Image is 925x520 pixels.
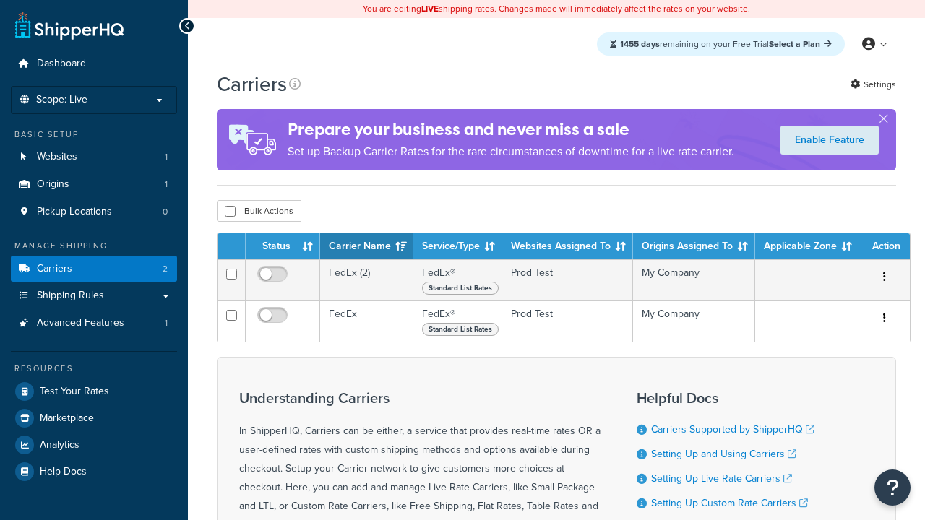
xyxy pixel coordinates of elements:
[651,446,796,461] a: Setting Up and Using Carriers
[874,469,911,506] button: Open Resource Center
[165,178,168,191] span: 1
[413,233,502,259] th: Service/Type: activate to sort column ascending
[11,144,177,170] li: Websites
[11,310,177,337] a: Advanced Features 1
[11,363,177,375] div: Resources
[780,126,879,155] a: Enable Feature
[769,38,832,51] a: Select a Plan
[163,206,168,218] span: 0
[288,142,734,162] p: Set up Backup Carrier Rates for the rare circumstances of downtime for a live rate carrier.
[37,263,72,275] span: Carriers
[40,386,109,398] span: Test Your Rates
[246,233,320,259] th: Status: activate to sort column ascending
[37,178,69,191] span: Origins
[37,58,86,70] span: Dashboard
[11,199,177,225] a: Pickup Locations 0
[320,259,413,300] td: FedEx (2)
[165,151,168,163] span: 1
[421,2,439,15] b: LIVE
[11,432,177,458] a: Analytics
[620,38,660,51] strong: 1455 days
[11,171,177,198] li: Origins
[755,233,859,259] th: Applicable Zone: activate to sort column ascending
[413,259,502,300] td: FedEx®
[320,233,413,259] th: Carrier Name: activate to sort column ascending
[40,466,87,478] span: Help Docs
[217,70,287,98] h1: Carriers
[37,206,112,218] span: Pickup Locations
[11,459,177,485] a: Help Docs
[288,118,734,142] h4: Prepare your business and never miss a sale
[217,109,288,170] img: ad-rules-rateshop-fe6ec290ccb7230408bd80ed9643f0289d75e0ffd9eb532fc0e269fcd187b520.png
[11,171,177,198] a: Origins 1
[37,151,77,163] span: Websites
[11,310,177,337] li: Advanced Features
[651,422,814,437] a: Carriers Supported by ShipperHQ
[11,282,177,309] a: Shipping Rules
[11,256,177,282] a: Carriers 2
[422,282,499,295] span: Standard List Rates
[502,233,633,259] th: Websites Assigned To: activate to sort column ascending
[413,300,502,342] td: FedEx®
[502,259,633,300] td: Prod Test
[11,378,177,404] a: Test Your Rates
[217,200,301,222] button: Bulk Actions
[15,11,124,40] a: ShipperHQ Home
[37,317,124,329] span: Advanced Features
[11,256,177,282] li: Carriers
[633,300,755,342] td: My Company
[37,290,104,302] span: Shipping Rules
[239,390,601,406] h3: Understanding Carriers
[11,240,177,252] div: Manage Shipping
[11,199,177,225] li: Pickup Locations
[11,51,177,77] a: Dashboard
[11,144,177,170] a: Websites 1
[851,74,896,95] a: Settings
[597,32,845,56] div: remaining on your Free Trial
[859,233,910,259] th: Action
[633,233,755,259] th: Origins Assigned To: activate to sort column ascending
[36,94,87,106] span: Scope: Live
[165,317,168,329] span: 1
[422,323,499,336] span: Standard List Rates
[11,405,177,431] a: Marketplace
[40,439,79,451] span: Analytics
[40,412,94,425] span: Marketplace
[651,471,792,486] a: Setting Up Live Rate Carriers
[320,300,413,342] td: FedEx
[633,259,755,300] td: My Company
[637,390,825,406] h3: Helpful Docs
[502,300,633,342] td: Prod Test
[651,495,808,511] a: Setting Up Custom Rate Carriers
[11,129,177,141] div: Basic Setup
[163,263,168,275] span: 2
